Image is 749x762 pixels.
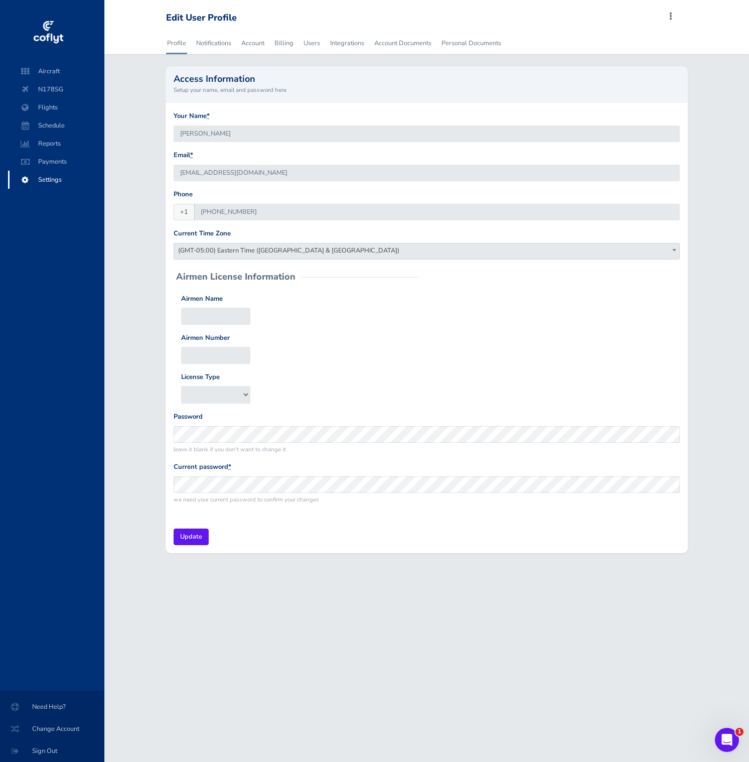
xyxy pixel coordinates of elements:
[207,111,210,120] abbr: required
[174,445,680,454] small: leave it blank if you don't want to change it
[18,62,94,80] span: Aircraft
[18,98,94,116] span: Flights
[18,135,94,153] span: Reports
[181,294,223,304] label: Airmen Name
[32,18,65,48] img: coflyt logo
[18,171,94,189] span: Settings
[174,189,193,200] label: Phone
[228,462,231,471] abbr: required
[174,150,193,161] label: Email
[12,742,92,760] span: Sign Out
[195,32,232,54] a: Notifications
[18,80,94,98] span: N178SG
[18,116,94,135] span: Schedule
[181,372,220,383] label: License Type
[174,111,210,121] label: Your Name
[174,204,195,220] span: +1
[190,151,193,160] abbr: required
[373,32,432,54] a: Account Documents
[329,32,365,54] a: Integrations
[240,32,265,54] a: Account
[174,243,679,258] span: (GMT-05:00) Eastern Time (US & Canada)
[440,32,502,54] a: Personal Documents
[12,720,92,738] span: Change Account
[735,728,743,736] span: 1
[176,272,295,281] h2: Airmen License Information
[273,32,294,54] a: Billing
[174,529,209,545] input: Update
[12,698,92,716] span: Need Help?
[166,13,237,24] div: Edit User Profile
[181,333,230,343] label: Airmen Number
[174,412,203,422] label: Password
[174,85,680,94] small: Setup your name, email and password here
[715,728,739,752] iframe: Intercom live chat
[166,32,187,54] a: Profile
[18,153,94,171] span: Payments
[174,243,680,260] span: (GMT-05:00) Eastern Time (US & Canada)
[174,74,680,83] h2: Access Information
[174,462,231,472] label: Current password
[303,32,321,54] a: Users
[174,495,680,504] small: we need your current password to confirm your changes
[174,228,231,239] label: Current Time Zone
